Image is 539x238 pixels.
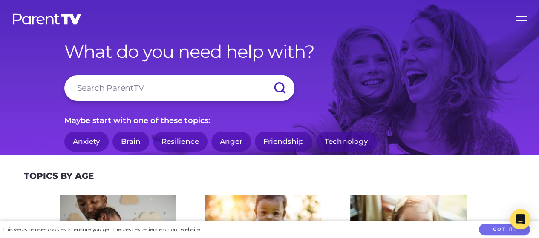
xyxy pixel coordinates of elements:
[255,132,312,152] a: Friendship
[64,75,294,101] input: Search ParentTV
[479,224,530,236] button: Got it!
[24,171,94,181] h2: Topics By Age
[510,209,530,229] div: Open Intercom Messenger
[211,132,251,152] a: Anger
[265,75,294,101] input: Submit
[112,132,149,152] a: Brain
[316,132,377,152] a: Technology
[12,13,82,25] img: parenttv-logo-white.4c85aaf.svg
[153,132,208,152] a: Resilience
[64,114,475,127] p: Maybe start with one of these topics:
[3,225,201,234] div: This website uses cookies to ensure you get the best experience on our website.
[64,132,109,152] a: Anxiety
[64,41,475,62] h1: What do you need help with?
